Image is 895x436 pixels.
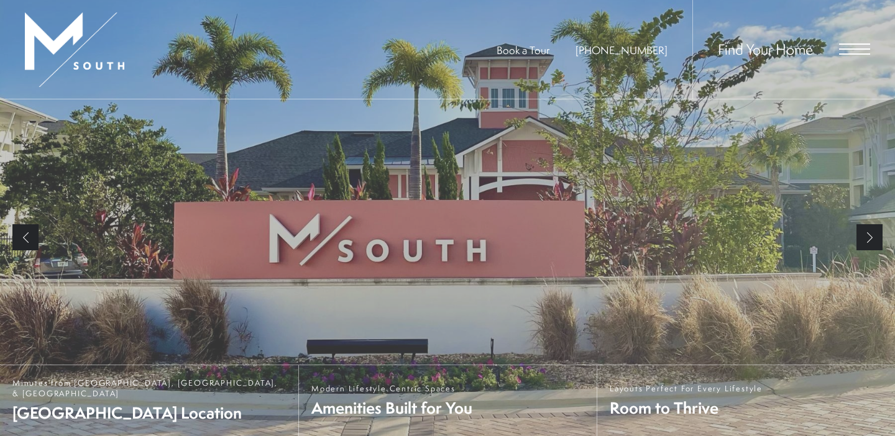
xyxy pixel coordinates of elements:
span: Room to Thrive [610,397,763,419]
a: Call Us at 813-570-8014 [576,43,668,57]
button: Open Menu [839,43,870,55]
a: Find Your Home [718,39,813,59]
span: Amenities Built for You [311,397,472,419]
a: Layouts Perfect For Every Lifestyle [597,365,895,436]
img: MSouth [25,12,124,87]
span: Minutes from [GEOGRAPHIC_DATA], [GEOGRAPHIC_DATA], & [GEOGRAPHIC_DATA] [12,378,286,399]
a: Book a Tour [497,43,549,57]
span: [GEOGRAPHIC_DATA] Location [12,402,286,424]
a: Previous [12,224,39,250]
span: Layouts Perfect For Every Lifestyle [610,383,763,394]
span: [PHONE_NUMBER] [576,43,668,57]
a: Modern Lifestyle Centric Spaces [298,365,597,436]
a: Next [856,224,883,250]
span: Modern Lifestyle Centric Spaces [311,383,472,394]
